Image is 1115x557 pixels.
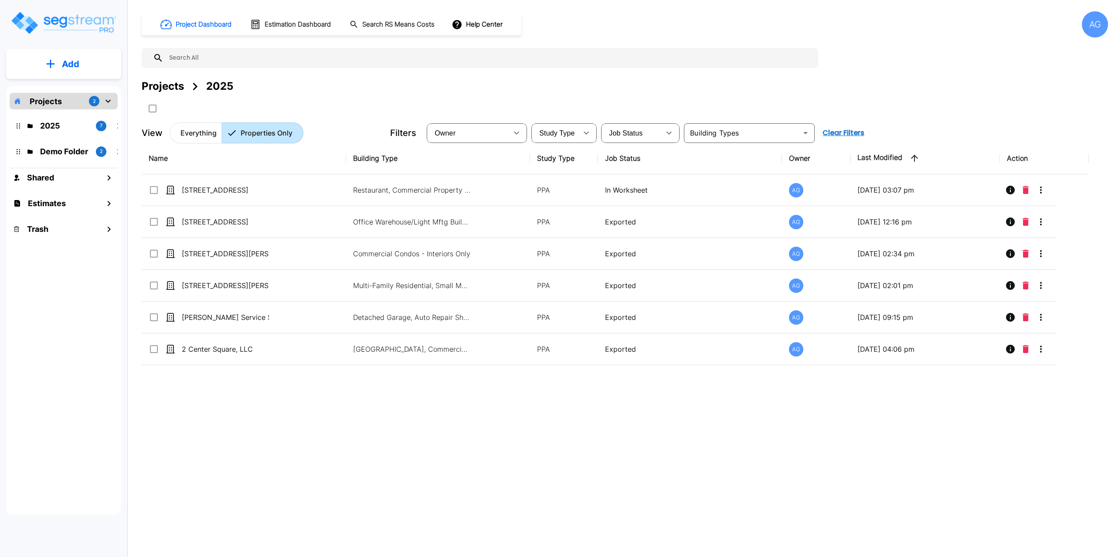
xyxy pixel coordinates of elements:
[163,48,814,68] input: Search All
[850,143,1000,174] th: Last Modified
[537,217,591,227] p: PPA
[857,248,993,259] p: [DATE] 02:34 pm
[182,185,269,195] p: [STREET_ADDRESS]
[789,183,803,197] div: AG
[100,148,103,155] p: 2
[1002,277,1019,294] button: Info
[857,312,993,323] p: [DATE] 09:15 pm
[789,278,803,293] div: AG
[605,217,775,227] p: Exported
[857,217,993,227] p: [DATE] 12:16 pm
[1019,340,1032,358] button: Delete
[530,143,598,174] th: Study Type
[1019,277,1032,294] button: Delete
[6,51,121,77] button: Add
[1019,181,1032,199] button: Delete
[782,143,850,174] th: Owner
[247,15,336,34] button: Estimation Dashboard
[1032,277,1050,294] button: More-Options
[176,20,231,30] h1: Project Dashboard
[27,172,54,183] h1: Shared
[537,344,591,354] p: PPA
[1019,213,1032,231] button: Delete
[1032,213,1050,231] button: More-Options
[857,280,993,291] p: [DATE] 02:01 pm
[799,127,812,139] button: Open
[142,126,163,139] p: View
[93,98,96,105] p: 2
[450,16,506,33] button: Help Center
[362,20,435,30] h1: Search RS Means Costs
[40,146,89,157] p: Demo Folder
[40,120,89,132] p: 2025
[27,223,48,235] h1: Trash
[100,122,102,129] p: 7
[687,127,798,139] input: Building Types
[170,122,222,143] button: Everything
[241,128,292,138] p: Properties Only
[789,342,803,357] div: AG
[435,129,456,137] span: Owner
[1002,213,1019,231] button: Info
[789,215,803,229] div: AG
[157,15,236,34] button: Project Dashboard
[10,10,117,35] img: Logo
[605,344,775,354] p: Exported
[1032,181,1050,199] button: More-Options
[170,122,303,143] div: Platform
[62,58,79,71] p: Add
[1002,340,1019,358] button: Info
[537,280,591,291] p: PPA
[537,185,591,195] p: PPA
[353,280,471,291] p: Multi-Family Residential, Small Multi-Family Residential, Multi-Family Residential Site
[221,122,303,143] button: Properties Only
[142,78,184,94] div: Projects
[789,247,803,261] div: AG
[353,217,471,227] p: Office Warehouse/Light Mftg Building, Commercial Property Site
[537,312,591,323] p: PPA
[605,248,775,259] p: Exported
[28,197,66,209] h1: Estimates
[428,121,508,145] div: Select
[182,280,269,291] p: [STREET_ADDRESS][PERSON_NAME]
[1002,245,1019,262] button: Info
[1002,309,1019,326] button: Info
[603,121,660,145] div: Select
[206,78,233,94] div: 2025
[182,312,269,323] p: [PERSON_NAME] Service Station
[1019,245,1032,262] button: Delete
[353,344,471,354] p: [GEOGRAPHIC_DATA], Commercial Property Site
[180,128,217,138] p: Everything
[533,121,578,145] div: Select
[1002,181,1019,199] button: Info
[539,129,574,137] span: Study Type
[390,126,416,139] p: Filters
[598,143,782,174] th: Job Status
[142,143,346,174] th: Name
[605,312,775,323] p: Exported
[182,344,269,354] p: 2 Center Square, LLC
[1032,340,1050,358] button: More-Options
[353,312,471,323] p: Detached Garage, Auto Repair Shop, Commercial Property Site
[857,185,993,195] p: [DATE] 03:07 pm
[1032,309,1050,326] button: More-Options
[353,185,471,195] p: Restaurant, Commercial Property Site
[346,16,439,33] button: Search RS Means Costs
[1032,245,1050,262] button: More-Options
[182,248,269,259] p: [STREET_ADDRESS][PERSON_NAME]
[1082,11,1108,37] div: AG
[1019,309,1032,326] button: Delete
[144,100,161,117] button: SelectAll
[265,20,331,30] h1: Estimation Dashboard
[182,217,269,227] p: [STREET_ADDRESS]
[789,310,803,325] div: AG
[609,129,642,137] span: Job Status
[857,344,993,354] p: [DATE] 04:06 pm
[1000,143,1088,174] th: Action
[353,248,471,259] p: Commercial Condos - Interiors Only
[30,95,62,107] p: Projects
[605,185,775,195] p: In Worksheet
[346,143,530,174] th: Building Type
[605,280,775,291] p: Exported
[537,248,591,259] p: PPA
